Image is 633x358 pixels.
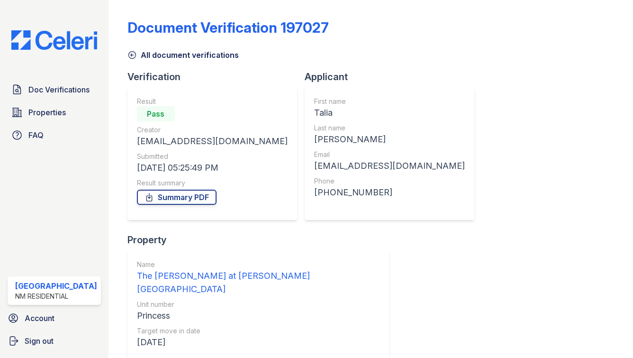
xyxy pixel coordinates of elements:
[137,190,217,205] a: Summary PDF
[314,123,465,133] div: Last name
[314,133,465,146] div: [PERSON_NAME]
[25,335,54,347] span: Sign out
[314,106,465,119] div: Talia
[127,233,397,247] div: Property
[137,106,175,121] div: Pass
[137,336,380,349] div: [DATE]
[137,260,380,269] div: Name
[4,309,105,328] a: Account
[127,49,239,61] a: All document verifications
[137,309,380,322] div: Princess
[314,186,465,199] div: [PHONE_NUMBER]
[314,159,465,173] div: [EMAIL_ADDRESS][DOMAIN_NAME]
[28,84,90,95] span: Doc Verifications
[137,260,380,296] a: Name The [PERSON_NAME] at [PERSON_NAME][GEOGRAPHIC_DATA]
[4,30,105,50] img: CE_Logo_Blue-a8612792a0a2168367f1c8372b55b34899dd931a85d93a1a3d3e32e68fde9ad4.png
[137,161,288,174] div: [DATE] 05:25:49 PM
[8,103,101,122] a: Properties
[15,280,97,292] div: [GEOGRAPHIC_DATA]
[137,135,288,148] div: [EMAIL_ADDRESS][DOMAIN_NAME]
[4,331,105,350] a: Sign out
[127,19,329,36] div: Document Verification 197027
[28,107,66,118] span: Properties
[137,125,288,135] div: Creator
[314,150,465,159] div: Email
[28,129,44,141] span: FAQ
[137,178,288,188] div: Result summary
[137,300,380,309] div: Unit number
[8,80,101,99] a: Doc Verifications
[15,292,97,301] div: NM Residential
[137,97,288,106] div: Result
[305,70,482,83] div: Applicant
[25,312,54,324] span: Account
[137,269,380,296] div: The [PERSON_NAME] at [PERSON_NAME][GEOGRAPHIC_DATA]
[137,326,380,336] div: Target move in date
[127,70,305,83] div: Verification
[137,152,288,161] div: Submitted
[314,176,465,186] div: Phone
[314,97,465,106] div: First name
[8,126,101,145] a: FAQ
